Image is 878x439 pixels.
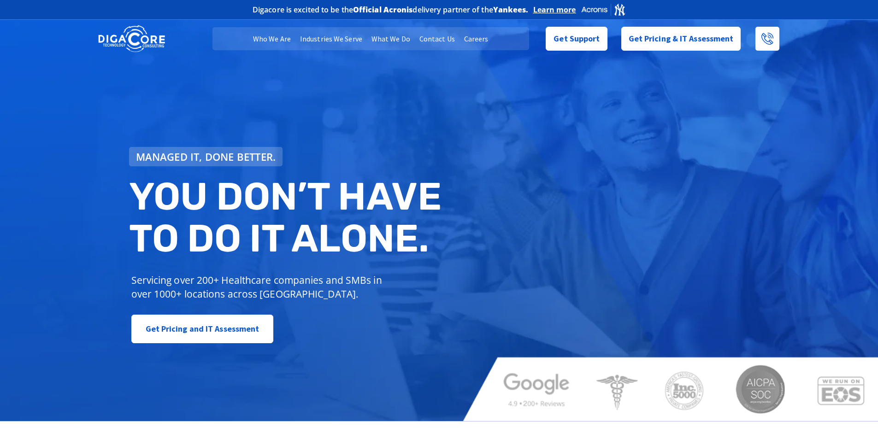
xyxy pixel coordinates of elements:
[629,29,734,48] span: Get Pricing & IT Assessment
[415,27,460,50] a: Contact Us
[129,176,446,260] h2: You don’t have to do IT alone.
[581,3,626,16] img: Acronis
[546,27,607,51] a: Get Support
[295,27,367,50] a: Industries We Serve
[353,5,413,15] b: Official Acronis
[131,273,389,301] p: Servicing over 200+ Healthcare companies and SMBs in over 1000+ locations across [GEOGRAPHIC_DATA].
[248,27,295,50] a: Who We Are
[367,27,415,50] a: What We Do
[129,147,283,166] a: Managed IT, done better.
[98,24,165,53] img: DigaCore Technology Consulting
[146,320,259,338] span: Get Pricing and IT Assessment
[136,152,276,162] span: Managed IT, done better.
[493,5,529,15] b: Yankees.
[533,5,576,14] a: Learn more
[554,29,600,48] span: Get Support
[460,27,493,50] a: Careers
[212,27,529,50] nav: Menu
[253,6,529,13] h2: Digacore is excited to be the delivery partner of the
[131,315,274,343] a: Get Pricing and IT Assessment
[621,27,741,51] a: Get Pricing & IT Assessment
